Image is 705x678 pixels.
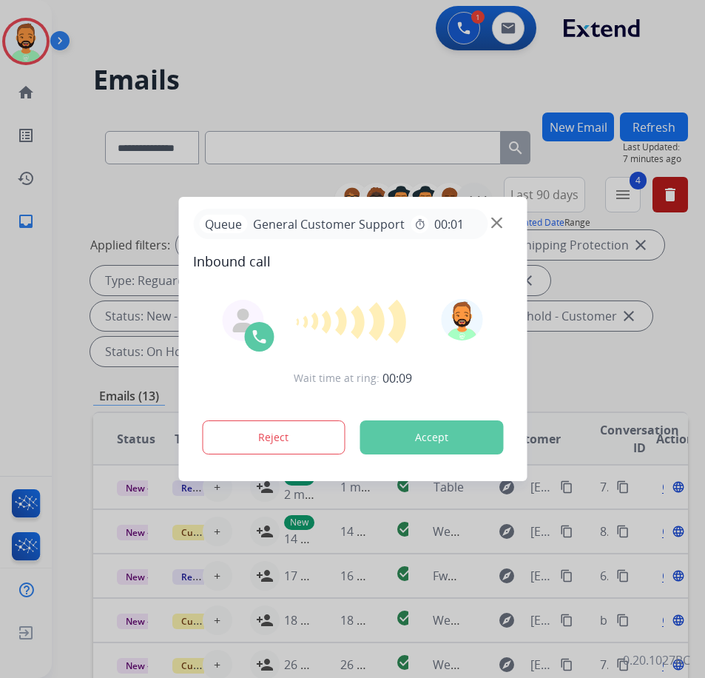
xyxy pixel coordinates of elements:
p: 0.20.1027RC [623,651,690,669]
span: Inbound call [193,251,512,272]
img: avatar [442,299,483,340]
span: General Customer Support [247,215,411,233]
span: Wait time at ring: [294,371,380,386]
span: 00:01 [434,215,464,233]
mat-icon: timer [414,218,425,230]
button: Reject [202,420,345,454]
img: agent-avatar [231,309,254,332]
span: 00:09 [382,369,412,387]
button: Accept [360,420,503,454]
img: call-icon [250,328,268,346]
p: Queue [199,215,247,233]
img: close-button [491,218,502,229]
